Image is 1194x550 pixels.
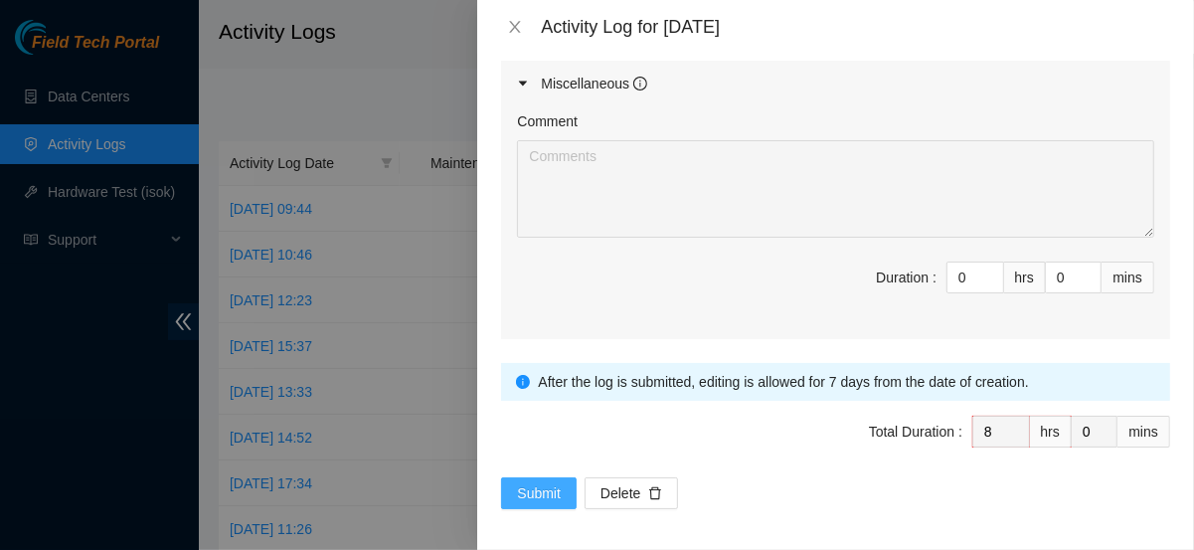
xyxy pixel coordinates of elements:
[648,486,662,502] span: delete
[517,482,561,504] span: Submit
[600,482,640,504] span: Delete
[516,375,530,389] span: info-circle
[538,371,1155,393] div: After the log is submitted, editing is allowed for 7 days from the date of creation.
[585,477,678,509] button: Deletedelete
[633,77,647,91] span: info-circle
[1004,262,1046,293] div: hrs
[517,110,578,132] label: Comment
[1030,416,1072,448] div: hrs
[501,18,529,37] button: Close
[507,19,523,35] span: close
[1117,416,1170,448] div: mins
[517,78,529,90] span: caret-right
[541,73,647,94] div: Miscellaneous
[517,140,1154,238] textarea: Comment
[876,267,937,288] div: Duration :
[501,61,1170,106] div: Miscellaneous info-circle
[501,477,577,509] button: Submit
[869,421,962,443] div: Total Duration :
[541,16,1170,38] div: Activity Log for [DATE]
[1102,262,1154,293] div: mins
